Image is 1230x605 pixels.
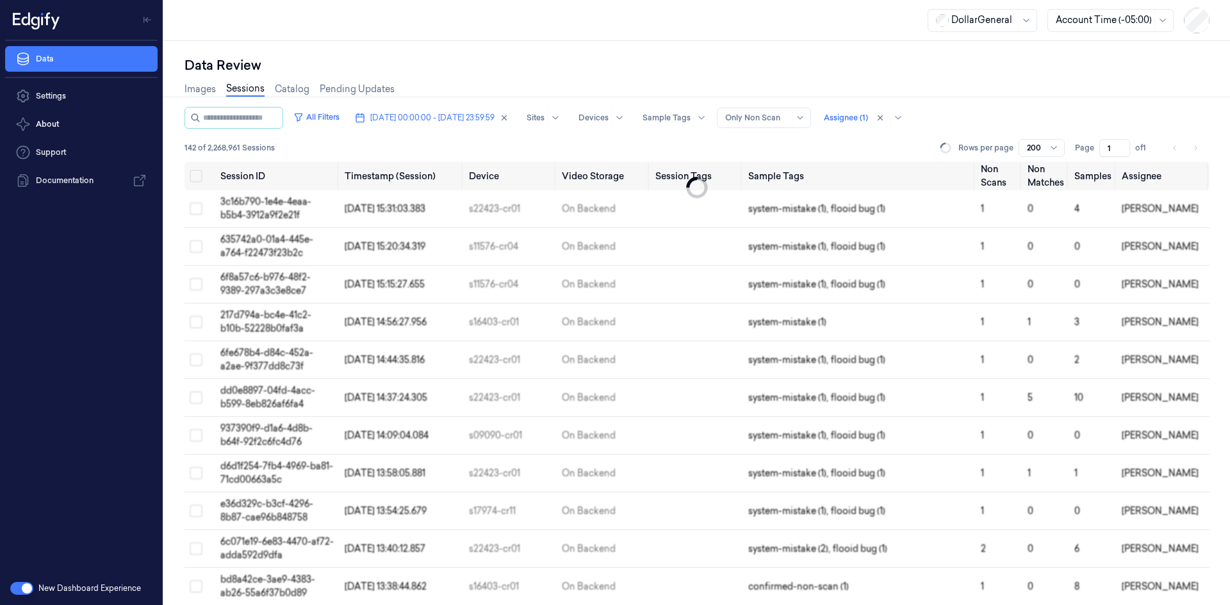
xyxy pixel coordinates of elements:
span: [DATE] 13:40:12.857 [345,543,425,554]
span: e36d329c-b3cf-4296-8b87-cae96b848758 [220,498,313,523]
span: 1 [981,316,984,328]
div: On Backend [562,467,616,480]
span: confirmed-non-scan (1) [748,580,849,593]
p: Rows per page [958,142,1013,154]
span: 1 [1074,467,1078,479]
span: [PERSON_NAME] [1122,543,1199,554]
span: [PERSON_NAME] [1122,581,1199,592]
span: system-mistake (1) , [748,467,831,480]
th: Timestamp (Session) [340,162,464,190]
span: 0 [1028,505,1033,517]
th: Assignee [1117,162,1210,190]
span: system-mistake (1) , [748,504,831,518]
span: [DATE] 14:37:24.305 [345,392,427,403]
button: Select row [190,580,202,593]
span: [DATE] 14:44:35.816 [345,354,425,366]
span: [DATE] 14:09:04.084 [345,430,429,441]
span: 8 [1074,581,1079,592]
div: s22423-cr01 [469,353,552,367]
span: [PERSON_NAME] [1122,505,1199,517]
div: s22423-cr01 [469,542,552,556]
a: Settings [5,83,158,109]
span: 10 [1074,392,1083,403]
a: Sessions [226,82,265,97]
span: [DATE] 15:31:03.383 [345,203,425,214]
span: flooid bug (1) [831,353,885,367]
span: system-mistake (1) , [748,240,831,254]
div: On Backend [562,202,616,216]
div: On Backend [562,353,616,367]
span: 0 [1074,278,1080,290]
span: [DATE] 13:58:05.881 [345,467,425,479]
span: 6 [1074,543,1079,554]
button: Toggle Navigation [137,10,158,30]
span: 1 [1028,316,1031,328]
span: system-mistake (1) , [748,429,831,442]
span: [PERSON_NAME] [1122,430,1199,441]
div: s17974-cr11 [469,504,552,518]
span: [PERSON_NAME] [1122,241,1199,252]
span: 1 [981,278,984,290]
span: flooid bug (1) [831,504,885,518]
span: d6d1f254-7fb4-4969-ba81-71cd00663a5c [220,460,333,485]
span: of 1 [1135,142,1156,154]
span: 635742a0-01a4-445e-a764-f22473f23b2c [220,234,313,259]
span: 0 [1028,354,1033,366]
span: flooid bug (1) [831,240,885,254]
span: system-mistake (1) , [748,278,831,291]
span: [DATE] 13:54:25.679 [345,505,427,517]
span: 1 [981,203,984,214]
a: Data [5,46,158,72]
button: Select all [190,170,202,182]
th: Non Scans [976,162,1022,190]
span: 4 [1074,203,1079,214]
span: [PERSON_NAME] [1122,316,1199,328]
th: Session Tags [650,162,743,190]
th: Samples [1069,162,1117,190]
span: 5 [1028,392,1033,403]
span: 0 [1028,278,1033,290]
div: On Backend [562,391,616,405]
div: s16403-cr01 [469,316,552,329]
span: system-mistake (1) , [748,202,831,216]
span: [PERSON_NAME] [1122,467,1199,479]
div: On Backend [562,580,616,593]
button: Select row [190,353,202,366]
span: 1 [981,467,984,479]
span: [DATE] 15:20:34.319 [345,241,425,252]
button: About [5,111,158,137]
span: system-mistake (1) [748,316,826,329]
th: Session ID [215,162,340,190]
span: 3c16b790-1e4e-4eaa-b5b4-3912a9f2e21f [220,196,311,221]
span: 0 [1074,430,1080,441]
div: On Backend [562,542,616,556]
button: Select row [190,202,202,215]
span: Page [1075,142,1094,154]
div: s11576-cr04 [469,240,552,254]
div: On Backend [562,278,616,291]
span: [DATE] 00:00:00 - [DATE] 23:59:59 [370,112,495,124]
span: 1 [981,505,984,517]
div: s22423-cr01 [469,202,552,216]
span: flooid bug (1) [831,278,885,291]
span: [PERSON_NAME] [1122,392,1199,403]
span: flooid bug (1) [831,391,885,405]
th: Non Matches [1022,162,1069,190]
span: [DATE] 14:56:27.956 [345,316,427,328]
div: s11576-cr04 [469,278,552,291]
button: Select row [190,278,202,291]
span: 1 [981,241,984,252]
span: system-mistake (1) , [748,391,831,405]
button: Select row [190,429,202,442]
div: On Backend [562,429,616,442]
span: 1 [981,581,984,592]
div: On Backend [562,316,616,329]
span: 0 [1028,241,1033,252]
span: 2 [981,543,986,554]
div: s16403-cr01 [469,580,552,593]
th: Sample Tags [743,162,976,190]
span: 6c071e19-6e83-4470-af72-adda592d9dfa [220,536,334,561]
span: 142 of 2,268,961 Sessions [184,142,275,154]
button: All Filters [288,107,345,127]
span: bd8a42ce-3ae9-4383-ab26-55a6f37b0d89 [220,574,315,599]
